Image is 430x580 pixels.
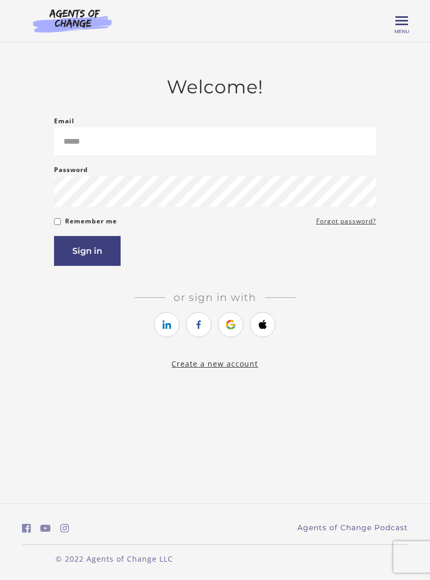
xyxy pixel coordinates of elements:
[297,522,408,533] a: Agents of Change Podcast
[186,312,211,337] a: https://courses.thinkific.com/users/auth/facebook?ss%5Breferral%5D=&ss%5Buser_return_to%5D=&ss%5B...
[218,312,243,337] a: https://courses.thinkific.com/users/auth/google?ss%5Breferral%5D=&ss%5Buser_return_to%5D=&ss%5Bvi...
[22,553,207,564] p: © 2022 Agents of Change LLC
[394,28,409,34] span: Menu
[395,20,408,22] span: Toggle menu
[22,521,31,536] a: https://www.facebook.com/groups/aswbtestprep (Open in a new window)
[54,164,88,176] label: Password
[54,236,121,266] button: Sign in
[154,312,179,337] a: https://courses.thinkific.com/users/auth/linkedin?ss%5Breferral%5D=&ss%5Buser_return_to%5D=&ss%5B...
[22,8,123,33] img: Agents of Change Logo
[250,312,275,337] a: https://courses.thinkific.com/users/auth/apple?ss%5Breferral%5D=&ss%5Buser_return_to%5D=&ss%5Bvis...
[65,215,117,228] label: Remember me
[22,523,31,533] i: https://www.facebook.com/groups/aswbtestprep (Open in a new window)
[54,115,74,127] label: Email
[40,523,51,533] i: https://www.youtube.com/c/AgentsofChangeTestPrepbyMeaganMitchell (Open in a new window)
[60,521,69,536] a: https://www.instagram.com/agentsofchangeprep/ (Open in a new window)
[171,359,258,369] a: Create a new account
[395,15,408,27] button: Toggle menu Menu
[316,215,376,228] a: Forgot password?
[40,521,51,536] a: https://www.youtube.com/c/AgentsofChangeTestPrepbyMeaganMitchell (Open in a new window)
[60,523,69,533] i: https://www.instagram.com/agentsofchangeprep/ (Open in a new window)
[54,76,375,98] h2: Welcome!
[165,291,265,304] span: Or sign in with
[54,236,62,538] label: If you are a human, ignore this field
